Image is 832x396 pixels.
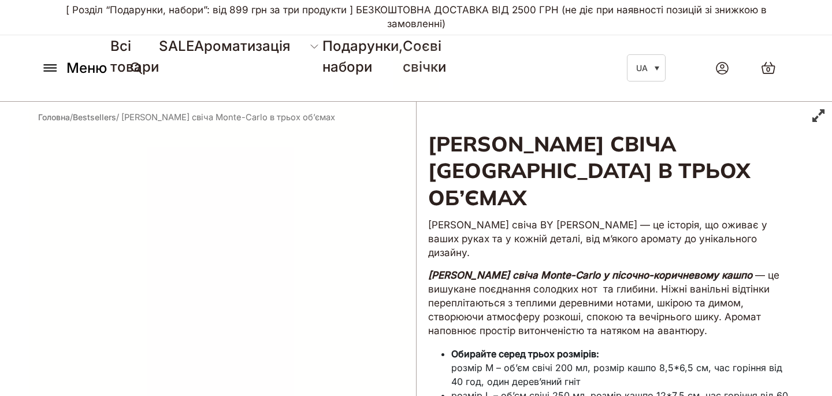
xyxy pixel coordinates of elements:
strong: Обирайте серед трьох розмірів: [451,348,599,360]
span: UA [636,63,648,73]
p: — це вишукане поєднання солодких нот та глибини. Ніжні ванільні відтінки переплітаються з теплими... [428,269,792,338]
a: Подарунки, набори [322,38,403,75]
strong: [PERSON_NAME] свіча Monte-Carlo у пісочно-коричневому кашпо [428,269,752,281]
a: Bestsellers [73,112,116,122]
span: 0 [766,65,770,75]
a: Головна [38,112,70,122]
a: Соєві свічки [403,38,446,75]
p: [PERSON_NAME] свіча BY [PERSON_NAME] — це історія, що оживає у ваших руках та у кожній деталі, ві... [428,219,792,260]
nav: Breadcrumb [38,111,335,124]
a: Всі товари [110,38,159,75]
li: розмір М – об’єм свічі 200 мл, розмір кашпо 8,5*6,5 см, час горіння від 40 год, один дерев’яний гніт [451,347,792,388]
span: Меню [66,58,107,79]
a: 0 [749,50,788,86]
a: SALE [159,38,194,54]
a: Ароматизація [194,38,290,54]
img: BY SADOVSKIY [393,46,439,90]
h1: [PERSON_NAME] свіча [GEOGRAPHIC_DATA] в трьох об’ємах [417,102,803,213]
a: UA [627,54,666,82]
button: Меню [38,36,110,101]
